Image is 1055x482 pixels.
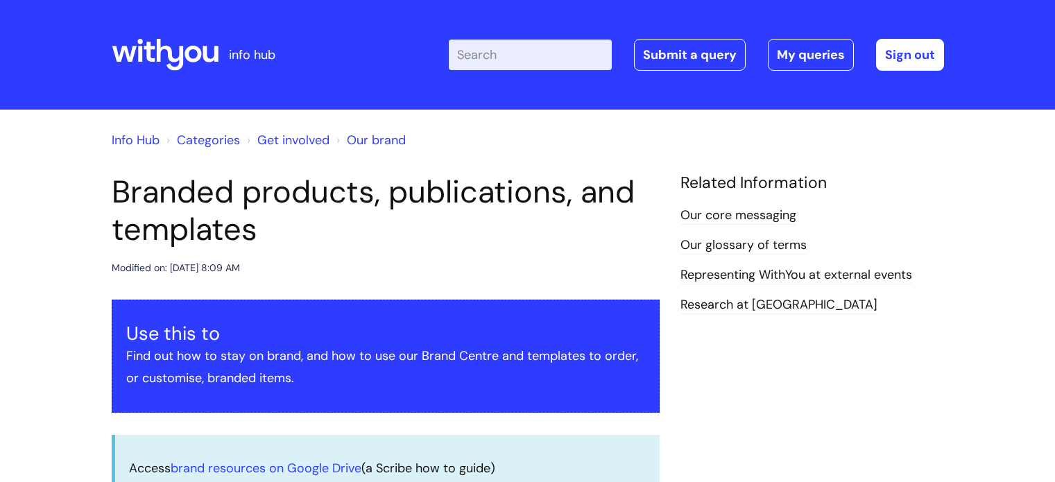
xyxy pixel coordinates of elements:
p: Find out how to stay on brand, and how to use our Brand Centre and templates to order, or customi... [126,345,645,390]
input: Search [449,40,612,70]
p: info hub [229,44,275,66]
a: Our brand [347,132,406,148]
div: | - [449,39,944,71]
h4: Related Information [680,173,944,193]
h1: Branded products, publications, and templates [112,173,660,248]
li: Solution home [163,129,240,151]
a: Representing WithYou at external events [680,266,912,284]
a: Our core messaging [680,207,796,225]
a: Categories [177,132,240,148]
a: brand resources on Google Drive [171,460,361,476]
div: Modified on: [DATE] 8:09 AM [112,259,240,277]
a: Submit a query [634,39,746,71]
a: Get involved [257,132,329,148]
li: Get involved [243,129,329,151]
a: My queries [768,39,854,71]
a: Our glossary of terms [680,236,807,255]
p: Access (a Scribe how to guide) [129,457,646,479]
a: Research at [GEOGRAPHIC_DATA] [680,296,877,314]
a: Sign out [876,39,944,71]
a: Info Hub [112,132,160,148]
h3: Use this to [126,322,645,345]
li: Our brand [333,129,406,151]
